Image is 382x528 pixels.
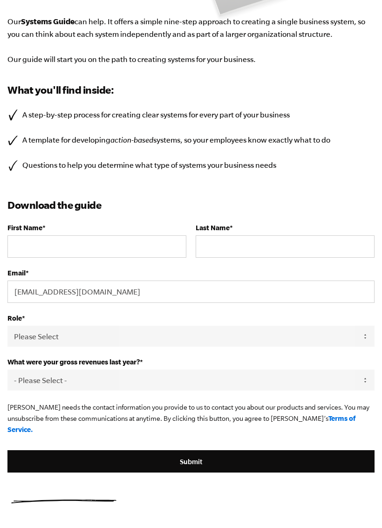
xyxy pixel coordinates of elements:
[7,269,26,277] span: Email
[7,134,375,146] li: A template for developing systems, so your employees know exactly what to do
[335,483,382,528] iframe: Chat Widget
[21,17,75,26] b: Systems Guide
[110,136,153,144] i: action-based
[7,224,42,232] span: First Name
[196,224,230,232] span: Last Name
[7,314,22,322] span: Role
[7,198,375,213] h3: Download the guide
[7,109,375,121] li: A step-by-step process for creating clear systems for every part of your business
[7,402,375,435] p: [PERSON_NAME] needs the contact information you provide to us to contact you about our products a...
[7,358,140,366] span: What were your gross revenues last year?
[7,82,375,97] h3: What you'll find inside:
[7,159,375,171] li: Questions to help you determine what type of systems your business needs
[7,450,375,473] input: Submit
